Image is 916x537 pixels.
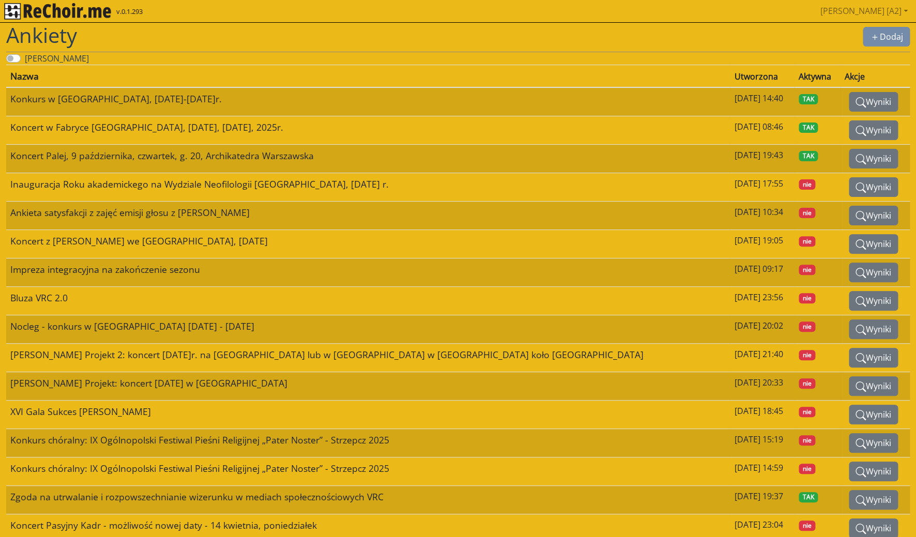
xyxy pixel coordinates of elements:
[6,401,730,429] td: XVI Gala Sukces [PERSON_NAME]
[4,3,111,20] img: rekłajer mi
[856,410,866,420] svg: search
[849,149,898,168] button: searchWyniki
[856,296,866,306] svg: search
[799,265,816,275] span: nie
[869,32,880,42] svg: plus
[845,70,906,83] div: Akcje
[856,97,866,108] svg: search
[799,321,816,332] span: nie
[856,126,866,136] svg: search
[799,208,816,218] span: nie
[6,287,730,315] td: Bluza VRC 2.0
[856,154,866,164] svg: search
[863,27,910,47] button: plusDodaj
[730,230,794,258] td: [DATE] 19:05
[734,70,790,83] div: Utworzona
[799,122,818,133] span: TAK
[856,438,866,449] svg: search
[849,405,898,424] button: searchWyniki
[730,173,794,202] td: [DATE] 17:55
[849,92,898,112] button: searchWyniki
[849,376,898,396] button: searchWyniki
[849,177,898,197] button: searchWyniki
[849,462,898,481] button: searchWyniki
[730,258,794,287] td: [DATE] 09:17
[799,70,836,83] div: Aktywna
[799,464,816,474] span: nie
[799,435,816,446] span: nie
[6,258,730,287] td: Impreza integracyjna na zakończenie sezonu
[856,524,866,534] svg: search
[730,287,794,315] td: [DATE] 23:56
[730,372,794,401] td: [DATE] 20:33
[856,268,866,278] svg: search
[6,21,77,49] span: Ankiety
[799,378,816,389] span: nie
[849,433,898,453] button: searchWyniki
[799,151,818,161] span: TAK
[10,69,726,83] div: Nazwa
[730,202,794,230] td: [DATE] 10:34
[6,486,730,514] td: Zgoda na utrwalanie i rozpowszechnianie wizerunku w mediach społecznościowych VRC
[856,325,866,335] svg: search
[730,116,794,145] td: [DATE] 08:46
[856,239,866,250] svg: search
[730,87,794,116] td: [DATE] 14:40
[816,1,912,21] a: [PERSON_NAME] [A2]
[6,145,730,173] td: Koncert Palej, 9 października, czwartek, g. 20, Archikatedra Warszawska
[730,486,794,514] td: [DATE] 19:37
[799,492,818,502] span: TAK
[856,182,866,193] svg: search
[799,179,816,190] span: nie
[6,457,730,486] td: Konkurs chóralny: IX Ogólnopolski Festiwal Pieśni Religijnej „Pater Noster” - Strzepcz 2025
[116,7,143,17] span: v.0.1.293
[856,381,866,392] svg: search
[6,173,730,202] td: Inauguracja Roku akademickego na Wydziale Neofilologii [GEOGRAPHIC_DATA], [DATE] r.
[799,520,816,531] span: nie
[730,429,794,457] td: [DATE] 15:19
[849,263,898,282] button: searchWyniki
[730,457,794,486] td: [DATE] 14:59
[25,52,89,65] label: [PERSON_NAME]
[856,467,866,477] svg: search
[856,495,866,505] svg: search
[6,315,730,344] td: Nocleg - konkurs w [GEOGRAPHIC_DATA] [DATE] - [DATE]
[6,372,730,401] td: [PERSON_NAME] Projekt: koncert [DATE] w [GEOGRAPHIC_DATA]
[730,145,794,173] td: [DATE] 19:43
[799,350,816,360] span: nie
[799,407,816,417] span: nie
[6,230,730,258] td: Koncert z [PERSON_NAME] we [GEOGRAPHIC_DATA], [DATE]
[849,319,898,339] button: searchWyniki
[6,116,730,145] td: Koncert w Fabryce [GEOGRAPHIC_DATA], [DATE], [DATE], 2025r.
[849,348,898,367] button: searchWyniki
[856,211,866,221] svg: search
[6,344,730,372] td: [PERSON_NAME] Projekt 2: koncert [DATE]r. na [GEOGRAPHIC_DATA] lub w [GEOGRAPHIC_DATA] w [GEOGRAP...
[6,87,730,116] td: Konkurs w [GEOGRAPHIC_DATA], [DATE]-[DATE]r.
[849,206,898,225] button: searchWyniki
[799,94,818,104] span: TAK
[799,293,816,303] span: nie
[849,120,898,140] button: searchWyniki
[799,236,816,247] span: nie
[849,234,898,254] button: searchWyniki
[730,315,794,344] td: [DATE] 20:02
[6,202,730,230] td: Ankieta satysfakcji z zajęć emisji głosu z [PERSON_NAME]
[6,429,730,457] td: Konkurs chóralny: IX Ogólnopolski Festiwal Pieśni Religijnej „Pater Noster” - Strzepcz 2025
[730,401,794,429] td: [DATE] 18:45
[849,490,898,510] button: searchWyniki
[730,344,794,372] td: [DATE] 21:40
[856,353,866,363] svg: search
[849,291,898,311] button: searchWyniki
